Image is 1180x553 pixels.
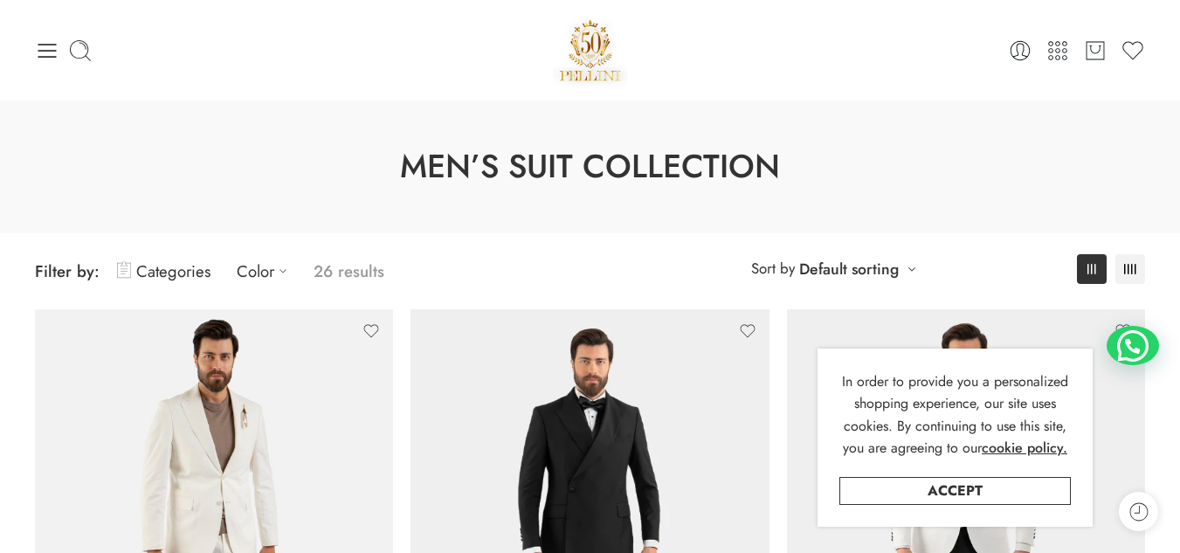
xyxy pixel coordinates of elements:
[117,251,210,292] a: Categories
[1121,38,1145,63] a: Wishlist
[842,371,1068,459] span: In order to provide you a personalized shopping experience, our site uses cookies. By continuing ...
[237,251,296,292] a: Color
[982,437,1067,460] a: cookie policy.
[314,251,384,292] p: 26 results
[751,254,795,283] span: Sort by
[1083,38,1108,63] a: Cart
[35,259,100,283] span: Filter by:
[44,144,1136,190] h1: Men’s Suit Collection
[839,477,1071,505] a: Accept
[553,13,628,87] img: Pellini
[799,257,899,281] a: Default sorting
[553,13,628,87] a: Pellini -
[1008,38,1032,63] a: Login / Register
